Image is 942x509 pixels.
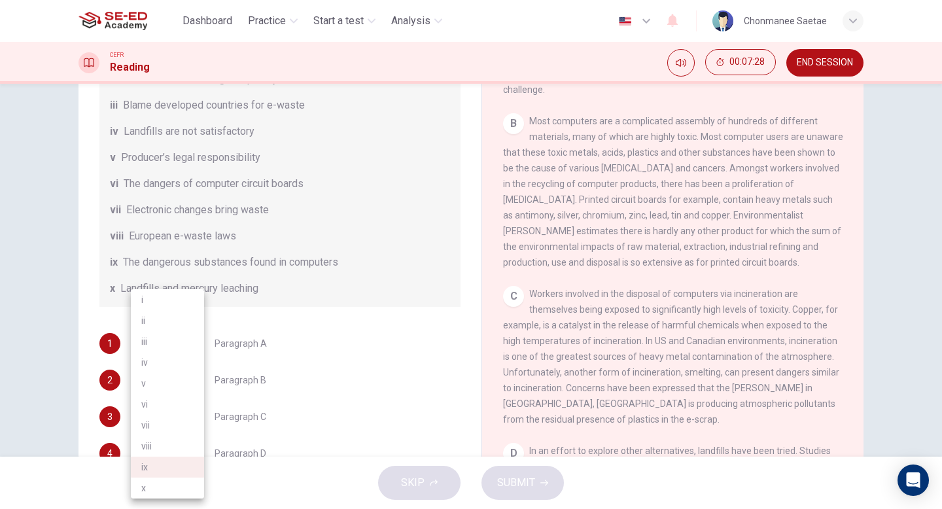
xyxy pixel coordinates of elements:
li: v [131,373,204,394]
li: ix [131,457,204,478]
li: i [131,289,204,310]
li: x [131,478,204,499]
li: vi [131,394,204,415]
div: Open Intercom Messenger [898,465,929,496]
li: iv [131,352,204,373]
li: ii [131,310,204,331]
li: iii [131,331,204,352]
li: vii [131,415,204,436]
li: viii [131,436,204,457]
